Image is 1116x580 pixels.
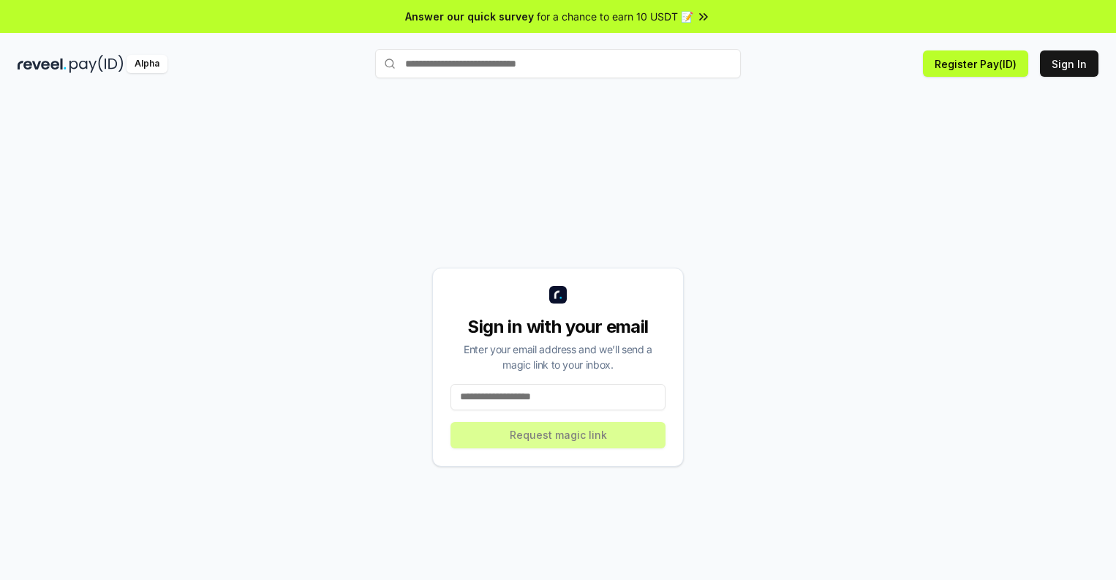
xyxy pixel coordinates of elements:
div: Alpha [127,55,167,73]
img: reveel_dark [18,55,67,73]
div: Sign in with your email [450,315,666,339]
span: for a chance to earn 10 USDT 📝 [537,9,693,24]
img: pay_id [69,55,124,73]
img: logo_small [549,286,567,304]
div: Enter your email address and we’ll send a magic link to your inbox. [450,342,666,372]
button: Sign In [1040,50,1098,77]
span: Answer our quick survey [405,9,534,24]
button: Register Pay(ID) [923,50,1028,77]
